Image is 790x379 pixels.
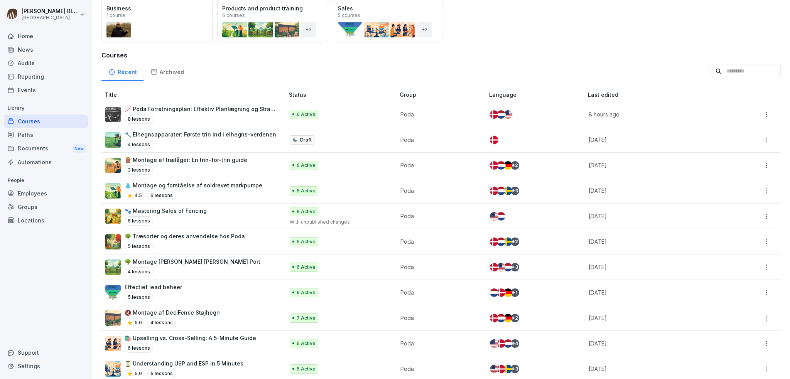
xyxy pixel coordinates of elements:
[105,91,286,99] p: Title
[504,110,512,119] img: us.svg
[125,207,207,215] p: 🐾 Mastering Sales of Fencing
[125,232,245,240] p: 🌳 Træsorter og deres anvendelse hos Poda
[497,212,505,221] img: nl.svg
[125,293,153,302] p: 5 lessons
[338,4,439,12] p: Sales
[490,136,498,144] img: dk.svg
[125,334,256,342] p: 🛍️ Upselling vs. Cross-Selling: A 5-Minute Guide
[22,15,78,20] p: [GEOGRAPHIC_DATA]
[4,359,88,373] a: Settings
[297,315,316,322] p: 7 Active
[125,242,153,251] p: 5 lessons
[497,238,505,246] img: nl.svg
[4,141,88,156] a: DocumentsNew
[135,370,142,377] p: 5.0
[105,209,121,224] img: kxi8va3mi4rps8i66op2yw5d.png
[4,43,88,56] a: News
[297,111,316,118] p: 6 Active
[504,187,512,195] img: se.svg
[105,310,121,326] img: thgb2mx0bhcepjhojq3x82qb.png
[125,283,182,291] p: Effectief lead beheer
[105,259,121,275] img: jizd591trzcmgkwg7phjhdyp.png
[73,144,86,153] div: New
[125,181,262,189] p: 💧 Montage og forståelse af soldrevet markpumpe
[125,115,153,124] p: 8 lessons
[297,208,316,215] p: 6 Active
[135,192,142,199] p: 4.5
[105,285,121,300] img: ii4te864lx8a59yyzo957qwk.png
[147,191,176,200] p: 6 lessons
[125,216,153,226] p: 6 lessons
[4,83,88,97] a: Events
[125,308,220,317] p: 🔇 Montage af DeciFence Støjhegn
[400,187,477,195] p: Poda
[105,183,121,199] img: akw15qmbc8lz96rhhyr6ygo8.png
[125,359,243,367] p: ⏳ Understanding USP and ESP in 5 Minutes
[297,340,316,347] p: 6 Active
[589,136,722,144] p: [DATE]
[400,212,477,220] p: Poda
[511,238,519,246] div: + 2
[490,288,498,297] img: nl.svg
[106,13,125,18] p: 1 course
[497,314,505,322] img: nl.svg
[4,115,88,128] a: Courses
[504,263,512,271] img: nl.svg
[589,161,722,169] p: [DATE]
[490,161,498,170] img: dk.svg
[400,339,477,347] p: Poda
[490,212,498,221] img: us.svg
[143,61,191,81] a: Archived
[490,365,498,373] img: us.svg
[105,336,121,351] img: g4gd9d39w4p3s4dr2i7gla5s.png
[125,165,153,175] p: 3 lessons
[589,238,722,246] p: [DATE]
[301,22,316,37] div: + 3
[101,51,781,60] h3: Courses
[589,263,722,271] p: [DATE]
[4,70,88,83] a: Reporting
[135,319,142,326] p: 5.0
[125,140,153,149] p: 4 lessons
[400,238,477,246] p: Poda
[4,29,88,43] a: Home
[489,91,585,99] p: Language
[400,136,477,144] p: Poda
[589,339,722,347] p: [DATE]
[589,110,722,118] p: 8 hours ago
[125,105,277,113] p: 📈 Poda Forretningsplan: Effektiv Planlægning og Strategi med audiofil
[400,288,477,296] p: Poda
[106,4,208,12] p: Business
[125,258,260,266] p: 🌳 Montage [PERSON_NAME] [PERSON_NAME] Port
[105,132,121,148] img: fj77uby0edc8j7511z6kteqq.png
[4,128,88,141] a: Paths
[101,61,143,81] a: Recent
[589,314,722,322] p: [DATE]
[297,238,316,245] p: 5 Active
[504,161,512,170] img: de.svg
[300,136,312,143] p: Draft
[417,22,432,37] div: + 2
[290,219,388,226] p: With unpublished changes
[4,346,88,359] div: Support
[511,365,519,373] div: + 3
[589,288,722,296] p: [DATE]
[297,162,316,169] p: 6 Active
[4,214,88,227] a: Locations
[490,238,498,246] img: dk.svg
[4,200,88,214] div: Groups
[105,361,121,377] img: ghfaes66icgjudemyzanc5gs.png
[222,13,245,18] p: 6 courses
[511,339,519,348] div: + 4
[490,263,498,271] img: dk.svg
[125,130,276,138] p: 🔧 Elhegnsapparater: Første trin ind i elhegns-verdenen
[125,267,153,276] p: 4 lessons
[297,264,316,271] p: 6 Active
